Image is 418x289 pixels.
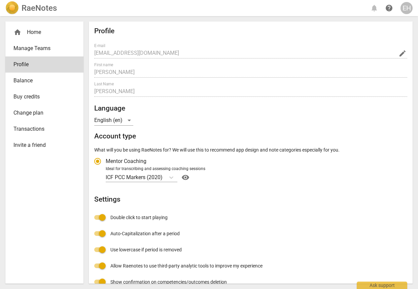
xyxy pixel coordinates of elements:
span: visibility [180,173,191,181]
span: Balance [13,77,70,85]
span: Allow Raenotes to use third-party analytic tools to improve my experience [110,262,263,270]
a: LogoRaeNotes [5,1,57,15]
span: Double click to start playing [110,214,168,221]
span: Invite a friend [13,141,70,149]
div: Ask support [357,282,407,289]
div: Home [5,24,83,40]
a: Buy credits [5,89,83,105]
span: Transactions [13,125,70,133]
h2: RaeNotes [22,3,57,13]
p: ICF PCC Markers (2020) [106,173,163,181]
a: Transactions [5,121,83,137]
label: Last Name [94,82,114,86]
label: E-mail [94,44,105,48]
a: Invite a friend [5,137,83,153]
span: Mentor Coaching [106,157,146,165]
div: English (en) [94,115,133,126]
button: Change Email [398,49,407,58]
a: Help [383,2,395,14]
span: Profile [13,60,70,69]
span: Show confirmation on competencies/outcomes deletion [110,279,227,286]
button: Help [180,172,191,183]
h2: Profile [94,27,407,35]
p: What will you be using RaeNotes for? We will use this to recommend app design and note categories... [94,147,407,154]
span: Buy credits [13,93,70,101]
img: Logo [5,1,19,15]
label: First name [94,63,113,67]
span: help [385,4,393,12]
h2: Account type [94,132,407,140]
span: Manage Teams [13,44,70,52]
div: Home [13,28,70,36]
span: Use lowercase if period is removed [110,246,182,253]
h2: Language [94,104,407,113]
div: Account type [94,153,407,183]
a: Change plan [5,105,83,121]
span: home [13,28,22,36]
span: Change plan [13,109,70,117]
button: EH [400,2,413,14]
a: Balance [5,73,83,89]
a: Profile [5,56,83,73]
div: Ideal for transcribing and assessing coaching sessions [106,166,405,172]
h2: Settings [94,195,407,204]
input: Ideal for transcribing and assessing coaching sessionsICF PCC Markers (2020)Help [163,174,165,180]
a: Manage Teams [5,40,83,56]
span: edit [398,49,407,57]
a: Help [177,172,191,183]
span: Auto-Capitalization after a period [110,230,180,237]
